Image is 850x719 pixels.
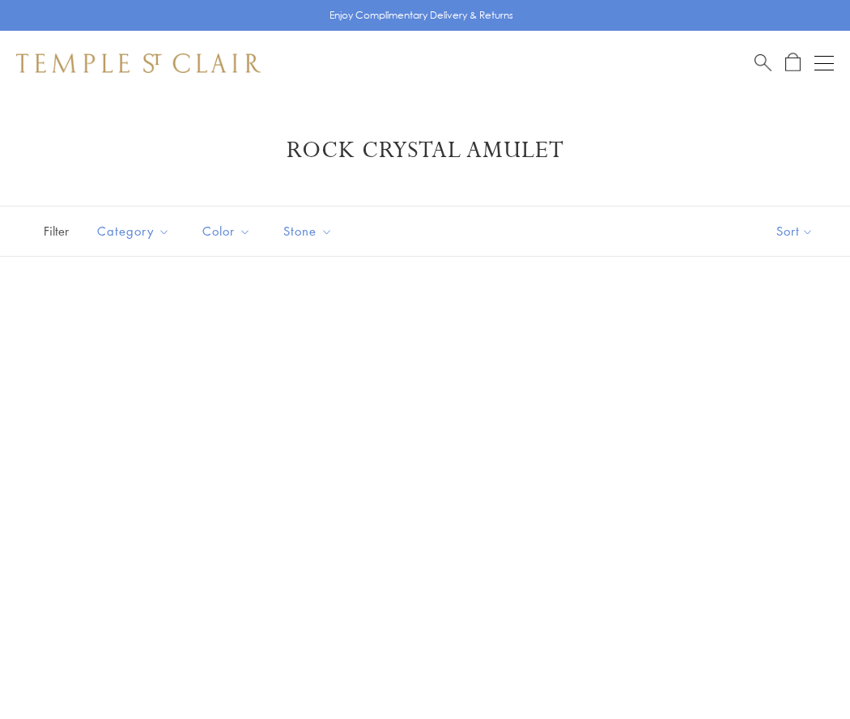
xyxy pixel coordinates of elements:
[275,221,345,241] span: Stone
[814,53,834,73] button: Open navigation
[271,213,345,249] button: Stone
[89,221,182,241] span: Category
[40,136,810,165] h1: Rock Crystal Amulet
[194,221,263,241] span: Color
[190,213,263,249] button: Color
[16,53,261,73] img: Temple St. Clair
[740,206,850,256] button: Show sort by
[754,53,771,73] a: Search
[329,7,513,23] p: Enjoy Complimentary Delivery & Returns
[85,213,182,249] button: Category
[785,53,801,73] a: Open Shopping Bag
